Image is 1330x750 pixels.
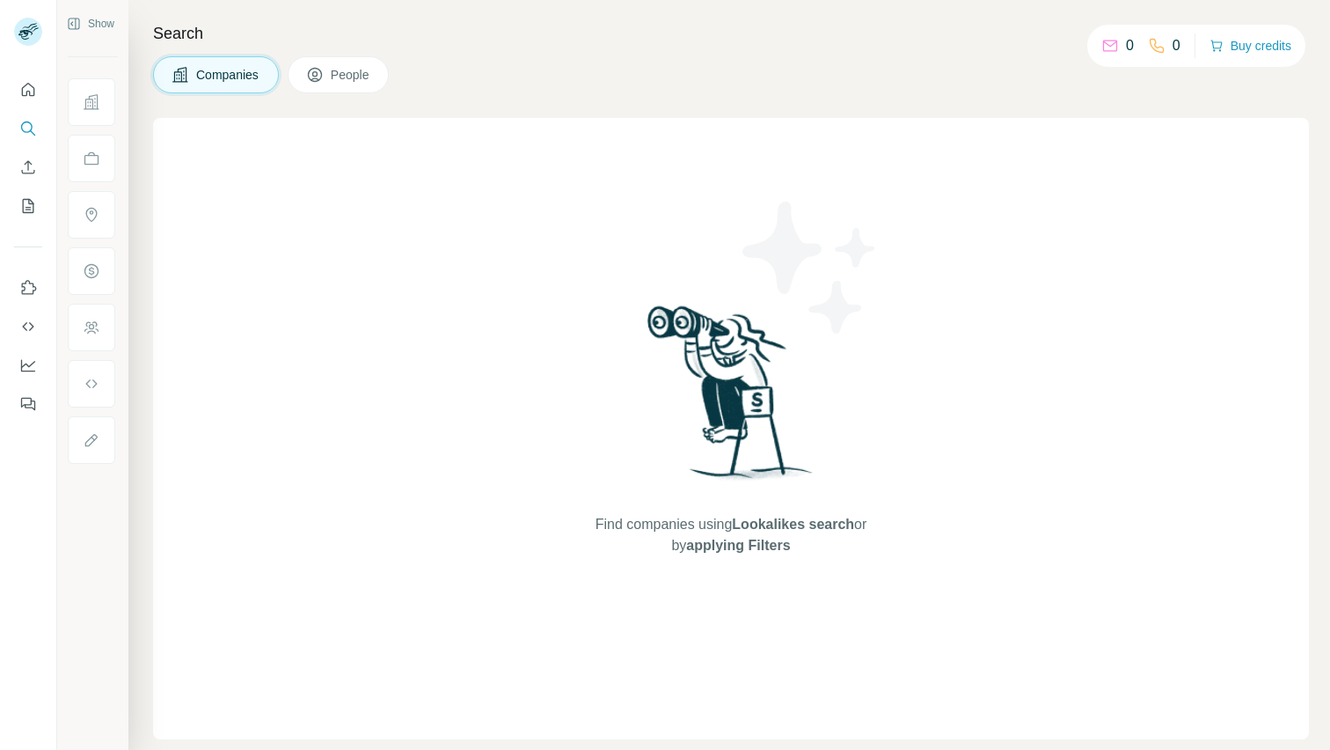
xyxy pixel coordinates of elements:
[14,113,42,144] button: Search
[153,21,1309,46] h4: Search
[14,388,42,420] button: Feedback
[14,74,42,106] button: Quick start
[1209,33,1291,58] button: Buy credits
[331,66,371,84] span: People
[590,514,872,556] span: Find companies using or by
[14,272,42,304] button: Use Surfe on LinkedIn
[732,517,854,532] span: Lookalikes search
[14,311,42,342] button: Use Surfe API
[1126,35,1134,56] p: 0
[55,11,127,37] button: Show
[1173,35,1180,56] p: 0
[731,188,889,347] img: Surfe Illustration - Stars
[196,66,260,84] span: Companies
[639,301,822,497] img: Surfe Illustration - Woman searching with binoculars
[14,151,42,183] button: Enrich CSV
[14,190,42,222] button: My lists
[14,349,42,381] button: Dashboard
[686,538,790,553] span: applying Filters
